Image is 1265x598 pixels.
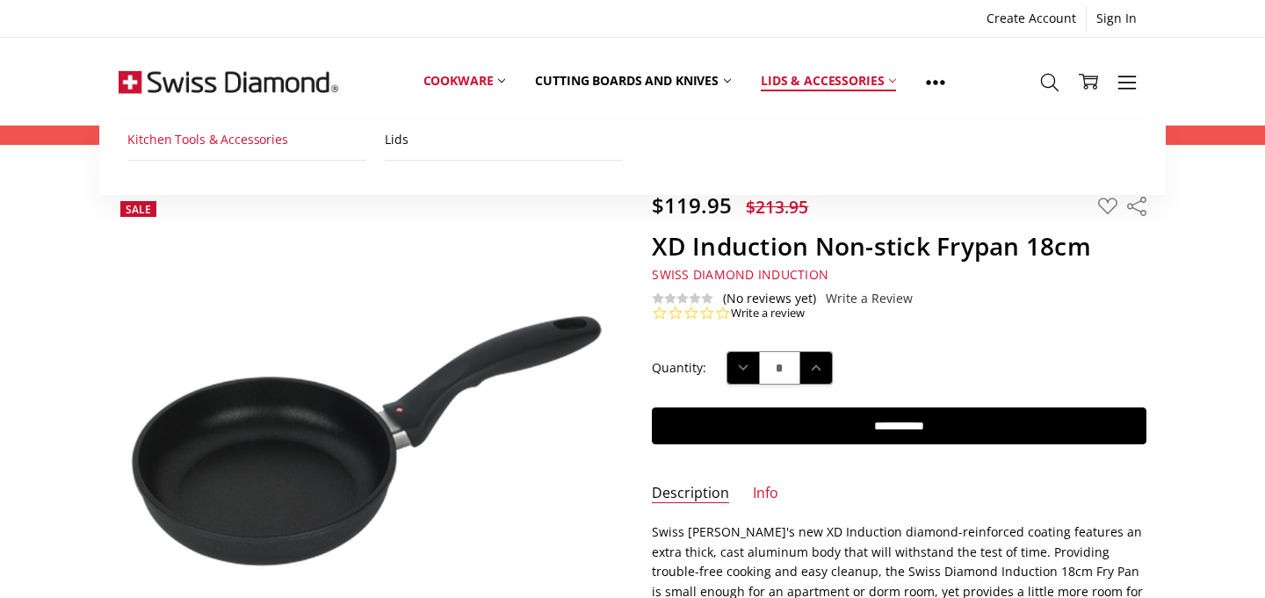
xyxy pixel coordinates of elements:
[746,42,911,120] a: Lids & Accessories
[1087,6,1146,31] a: Sign In
[746,195,808,219] span: $213.95
[126,202,151,217] span: Sale
[385,120,624,160] a: Lids
[652,358,706,378] label: Quantity:
[652,266,828,283] span: Swiss Diamond Induction
[977,6,1086,31] a: Create Account
[731,306,805,321] a: Write a review
[520,42,746,120] a: Cutting boards and knives
[911,42,960,121] a: Show All
[408,42,521,120] a: Cookware
[723,292,816,306] span: (No reviews yet)
[652,484,729,504] a: Description
[753,484,778,504] a: Info
[652,191,732,220] span: $119.95
[826,292,913,306] a: Write a Review
[119,38,338,126] img: Free Shipping On Every Order
[652,231,1146,262] h1: XD Induction Non-stick Frypan 18cm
